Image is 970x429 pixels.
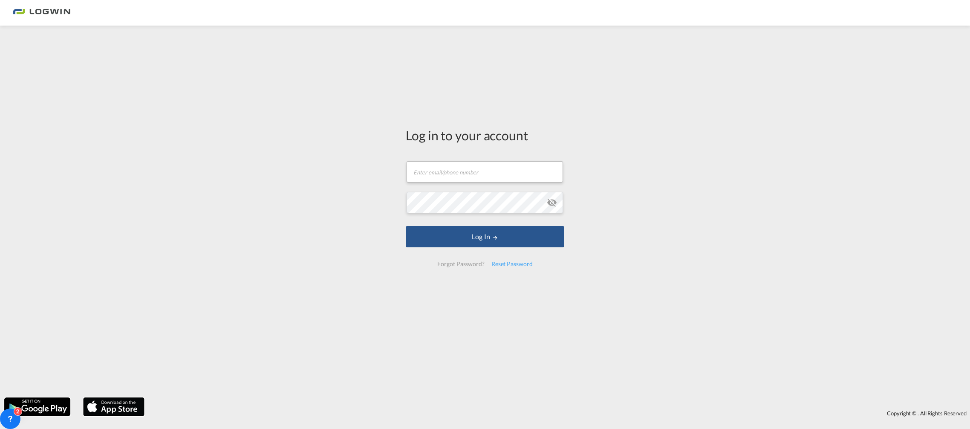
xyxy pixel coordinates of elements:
div: Log in to your account [406,126,564,144]
img: apple.png [82,397,145,417]
input: Enter email/phone number [407,161,563,183]
button: LOGIN [406,226,564,247]
img: 2761ae10d95411efa20a1f5e0282d2d7.png [13,3,70,23]
div: Copyright © . All Rights Reserved [149,406,970,420]
md-icon: icon-eye-off [547,197,557,208]
div: Reset Password [488,256,536,272]
img: google.png [3,397,71,417]
div: Forgot Password? [434,256,488,272]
